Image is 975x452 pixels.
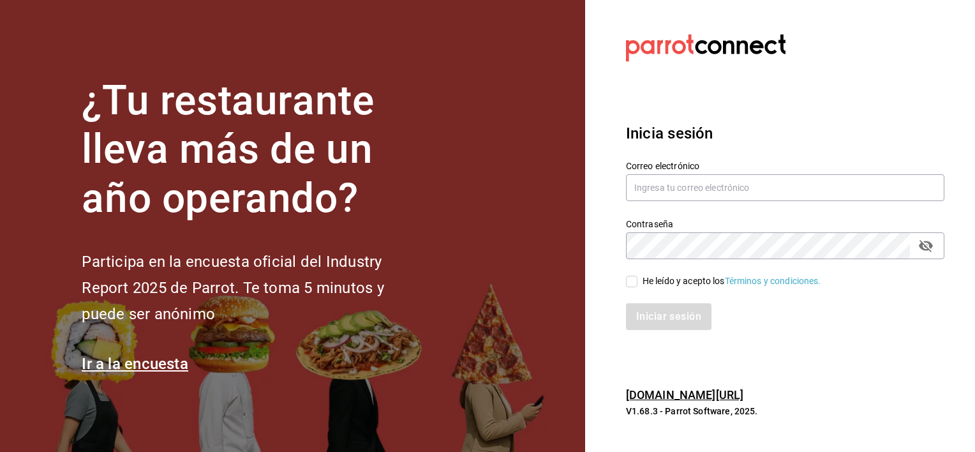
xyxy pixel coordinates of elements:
[82,355,188,373] a: Ir a la encuesta
[82,249,426,327] h2: Participa en la encuesta oficial del Industry Report 2025 de Parrot. Te toma 5 minutos y puede se...
[626,161,944,170] label: Correo electrónico
[725,276,821,286] a: Términos y condiciones.
[626,219,944,228] label: Contraseña
[643,275,821,288] div: He leído y acepto los
[915,235,937,257] button: passwordField
[626,174,944,201] input: Ingresa tu correo electrónico
[626,405,944,418] p: V1.68.3 - Parrot Software, 2025.
[82,77,426,223] h1: ¿Tu restaurante lleva más de un año operando?
[626,122,944,145] h3: Inicia sesión
[626,388,743,402] a: [DOMAIN_NAME][URL]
